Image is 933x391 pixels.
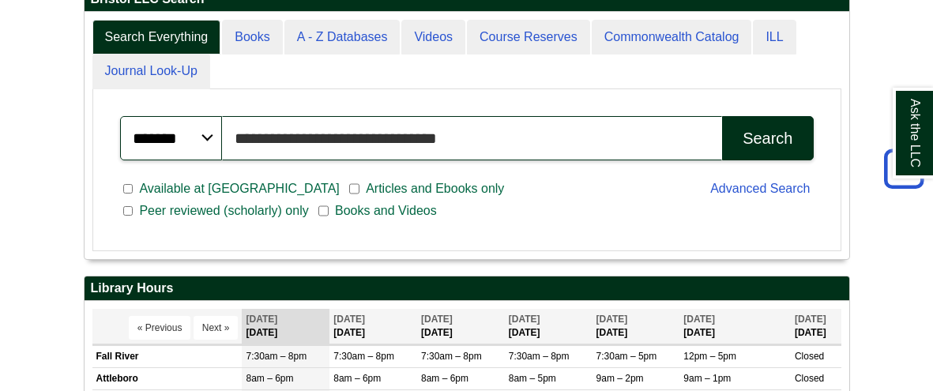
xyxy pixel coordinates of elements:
[401,20,465,55] a: Videos
[596,314,628,325] span: [DATE]
[795,373,824,384] span: Closed
[133,201,314,220] span: Peer reviewed (scholarly) only
[129,316,191,340] button: « Previous
[92,346,243,368] td: Fall River
[421,373,468,384] span: 8am – 6pm
[194,316,239,340] button: Next »
[333,351,394,362] span: 7:30am – 8pm
[123,204,134,218] input: Peer reviewed (scholarly) only
[133,179,345,198] span: Available at [GEOGRAPHIC_DATA]
[592,20,752,55] a: Commonwealth Catalog
[318,204,329,218] input: Books and Videos
[246,351,307,362] span: 7:30am – 8pm
[593,309,680,344] th: [DATE]
[246,373,293,384] span: 8am – 6pm
[509,373,556,384] span: 8am – 5pm
[683,314,715,325] span: [DATE]
[359,179,510,198] span: Articles and Ebooks only
[795,351,824,362] span: Closed
[722,116,813,160] button: Search
[329,309,417,344] th: [DATE]
[878,158,929,179] a: Back to Top
[246,314,277,325] span: [DATE]
[333,373,381,384] span: 8am – 6pm
[242,309,329,344] th: [DATE]
[329,201,443,220] span: Books and Videos
[753,20,796,55] a: ILL
[683,373,731,384] span: 9am – 1pm
[791,309,841,344] th: [DATE]
[85,276,849,301] h2: Library Hours
[92,20,221,55] a: Search Everything
[679,309,791,344] th: [DATE]
[421,351,482,362] span: 7:30am – 8pm
[421,314,453,325] span: [DATE]
[795,314,826,325] span: [DATE]
[123,182,134,196] input: Available at [GEOGRAPHIC_DATA]
[505,309,593,344] th: [DATE]
[92,368,243,390] td: Attleboro
[743,130,792,148] div: Search
[509,314,540,325] span: [DATE]
[596,351,657,362] span: 7:30am – 5pm
[284,20,401,55] a: A - Z Databases
[417,309,505,344] th: [DATE]
[467,20,590,55] a: Course Reserves
[596,373,644,384] span: 9am – 2pm
[92,54,210,89] a: Journal Look-Up
[710,182,810,195] a: Advanced Search
[222,20,282,55] a: Books
[509,351,570,362] span: 7:30am – 8pm
[349,182,359,196] input: Articles and Ebooks only
[333,314,365,325] span: [DATE]
[683,351,736,362] span: 12pm – 5pm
